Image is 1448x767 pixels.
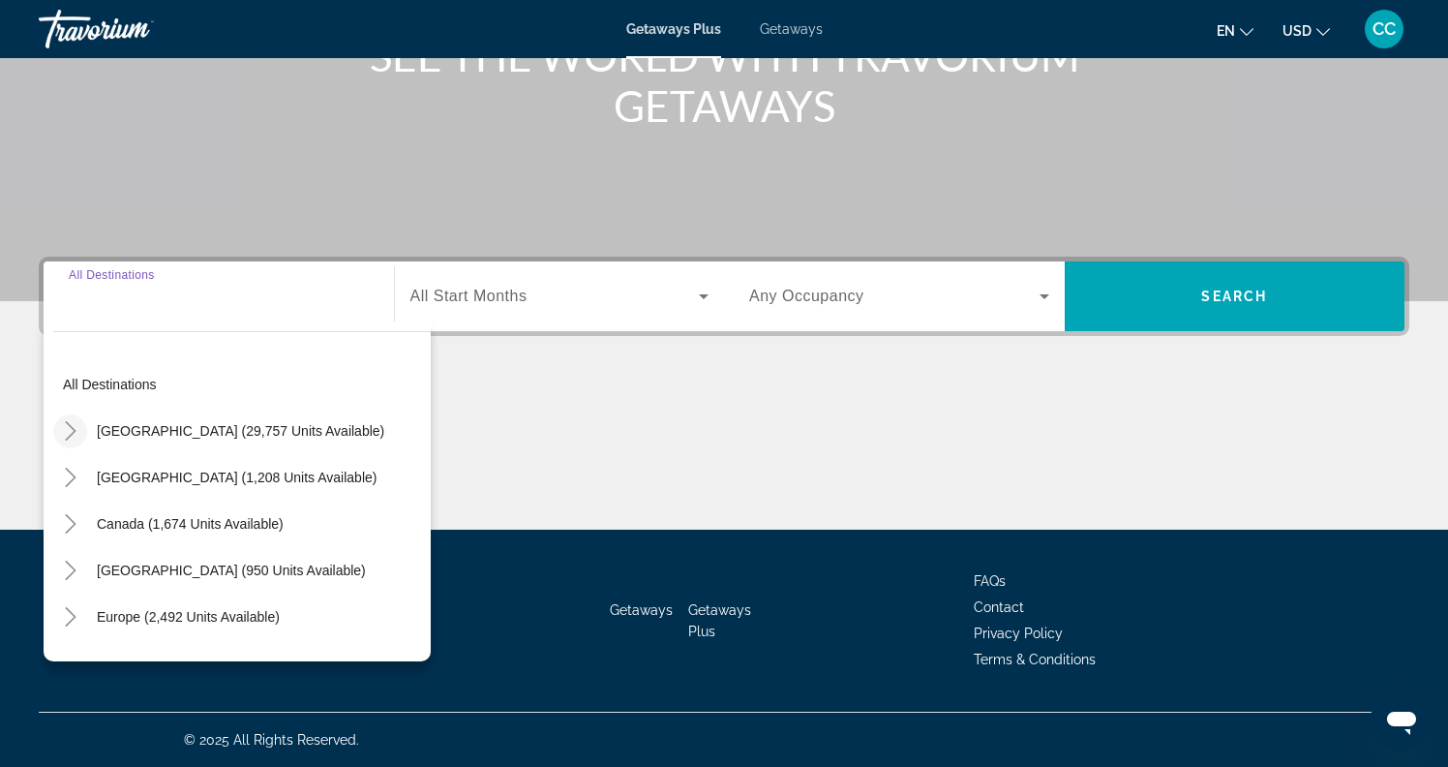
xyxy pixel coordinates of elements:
span: [GEOGRAPHIC_DATA] (950 units available) [97,563,366,578]
button: All destinations [53,367,431,402]
span: [GEOGRAPHIC_DATA] (29,757 units available) [97,423,384,439]
a: Getaways [610,602,673,618]
span: [GEOGRAPHIC_DATA] (1,208 units available) [97,470,377,485]
div: Search widget [44,261,1404,331]
button: Toggle Europe (2,492 units available) [53,600,87,634]
button: Change language [1217,16,1253,45]
span: USD [1282,23,1312,39]
a: Travorium [39,4,232,54]
button: Toggle United States (29,757 units available) [53,414,87,448]
span: Any Occupancy [749,288,864,304]
span: CC [1373,19,1396,39]
span: All destinations [63,377,157,392]
a: Getaways Plus [688,602,751,639]
span: en [1217,23,1235,39]
a: Getaways Plus [626,21,721,37]
a: Privacy Policy [974,626,1063,641]
button: Europe (2,492 units available) [87,599,289,634]
a: Getaways [760,21,823,37]
a: Contact [974,599,1024,615]
h1: SEE THE WORLD WITH TRAVORIUM GETAWAYS [361,30,1087,131]
iframe: Button to launch messaging window [1371,690,1433,752]
span: All Start Months [410,288,528,304]
a: FAQs [974,573,1006,589]
button: Change currency [1282,16,1330,45]
button: User Menu [1359,9,1409,49]
button: Toggle Mexico (1,208 units available) [53,461,87,495]
button: Toggle Caribbean & Atlantic Islands (950 units available) [53,554,87,588]
button: [GEOGRAPHIC_DATA] (214 units available) [87,646,376,681]
button: [GEOGRAPHIC_DATA] (1,208 units available) [87,460,386,495]
span: Europe (2,492 units available) [97,609,280,625]
a: Terms & Conditions [974,652,1096,667]
button: Canada (1,674 units available) [87,506,293,541]
button: Search [1065,261,1405,331]
span: Search [1201,289,1267,304]
span: Canada (1,674 units available) [97,516,284,532]
button: Toggle Australia (214 units available) [53,647,87,681]
button: [GEOGRAPHIC_DATA] (950 units available) [87,553,376,588]
button: Toggle Canada (1,674 units available) [53,507,87,541]
span: All Destinations [69,268,155,281]
button: [GEOGRAPHIC_DATA] (29,757 units available) [87,414,394,448]
span: © 2025 All Rights Reserved. [184,732,359,748]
